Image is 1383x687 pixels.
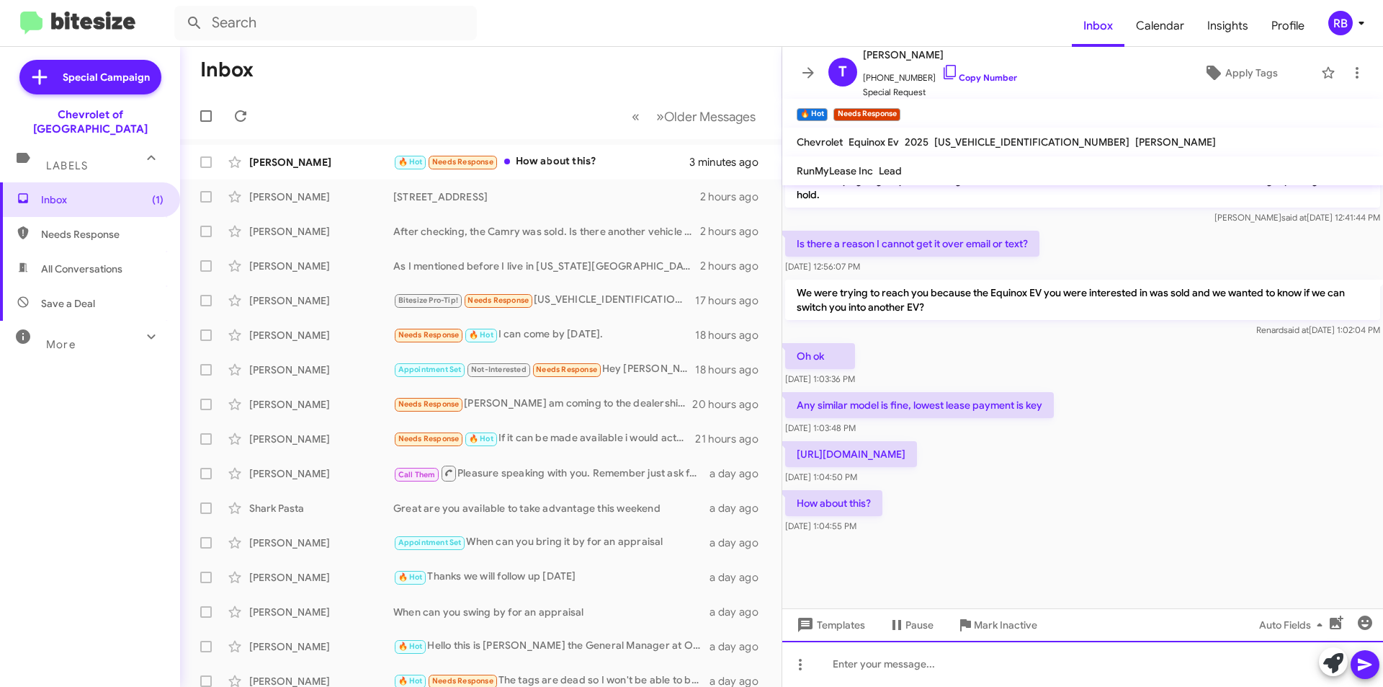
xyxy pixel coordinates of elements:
[249,259,393,273] div: [PERSON_NAME]
[700,259,770,273] div: 2 hours ago
[785,422,856,433] span: [DATE] 1:03:48 PM
[785,392,1054,418] p: Any similar model is fine, lowest lease payment is key
[1316,11,1367,35] button: RB
[249,363,393,377] div: [PERSON_NAME]
[469,434,493,443] span: 🔥 Hot
[785,167,1380,208] p: We are trying to give you a call to go over the information for the vehicle but the number we are...
[393,638,710,655] div: Hello this is [PERSON_NAME] the General Manager at Ourisman Chevrolet. I'm willing to bet we will...
[432,676,493,686] span: Needs Response
[710,605,770,619] div: a day ago
[863,63,1017,85] span: [PHONE_NUMBER]
[1248,612,1340,638] button: Auto Fields
[797,136,843,149] span: Chevrolet
[200,58,254,81] h1: Inbox
[536,365,597,374] span: Needs Response
[41,227,164,241] span: Needs Response
[1072,5,1124,47] a: Inbox
[648,102,764,131] button: Next
[398,296,458,305] span: Bitesize Pro-Tip!
[432,157,493,167] span: Needs Response
[700,190,770,204] div: 2 hours ago
[398,365,462,374] span: Appointment Set
[877,612,945,638] button: Pause
[905,136,928,149] span: 2025
[785,261,860,272] span: [DATE] 12:56:07 PM
[249,432,393,446] div: [PERSON_NAME]
[794,612,865,638] span: Templates
[695,293,770,308] div: 17 hours ago
[905,612,934,638] span: Pause
[785,280,1380,320] p: We were trying to reach you because the Equinox EV you were interested in was sold and we wanted ...
[393,569,710,585] div: Thanks we will follow up [DATE]
[249,501,393,515] div: Shark Pasta
[934,136,1129,149] span: [US_VEHICLE_IDENTIFICATION_NUMBER]
[782,612,877,638] button: Templates
[710,570,770,585] div: a day ago
[692,397,770,412] div: 20 hours ago
[393,430,695,447] div: If it can be made available i would actually prefer that
[398,434,460,443] span: Needs Response
[249,570,393,585] div: [PERSON_NAME]
[398,642,423,651] span: 🔥 Hot
[785,373,855,384] span: [DATE] 1:03:36 PM
[1225,60,1278,86] span: Apply Tags
[249,639,393,654] div: [PERSON_NAME]
[249,328,393,342] div: [PERSON_NAME]
[398,330,460,340] span: Needs Response
[393,361,695,378] div: Hey [PERSON_NAME] - I am still waiting to hear from you! Should I reach out to someone else?
[785,441,917,467] p: [URL][DOMAIN_NAME]
[863,46,1017,63] span: [PERSON_NAME]
[398,676,423,686] span: 🔥 Hot
[41,296,95,311] span: Save a Deal
[393,464,710,482] div: Pleasure speaking with you. Remember just ask for [PERSON_NAME] when you arrive.
[1281,212,1307,223] span: said at
[785,231,1039,257] p: Is there a reason I cannot get it over email or text?
[249,224,393,239] div: [PERSON_NAME]
[1260,5,1316,47] a: Profile
[710,536,770,550] div: a day ago
[1135,136,1216,149] span: [PERSON_NAME]
[695,363,770,377] div: 18 hours ago
[1196,5,1260,47] span: Insights
[398,157,423,167] span: 🔥 Hot
[785,490,882,516] p: How about this?
[249,155,393,169] div: [PERSON_NAME]
[393,396,692,412] div: [PERSON_NAME] am coming to the dealership [DATE] to hopefully buy/take the truck home! I'm curren...
[632,107,640,125] span: «
[879,164,902,177] span: Lead
[393,224,700,239] div: After checking, the Camry was sold. Is there another vehicle you would be interested in or would ...
[398,470,436,479] span: Call Them
[1166,60,1314,86] button: Apply Tags
[656,107,664,125] span: »
[838,61,847,84] span: T
[393,190,700,204] div: [STREET_ADDRESS]
[393,327,695,343] div: I can come by [DATE].
[1214,212,1380,223] span: [PERSON_NAME] [DATE] 12:41:44 PM
[1328,11,1353,35] div: RB
[785,520,856,531] span: [DATE] 1:04:55 PM
[700,224,770,239] div: 2 hours ago
[249,190,393,204] div: [PERSON_NAME]
[471,365,527,374] span: Not-Interested
[1124,5,1196,47] a: Calendar
[695,328,770,342] div: 18 hours ago
[19,60,161,94] a: Special Campaign
[152,192,164,207] span: (1)
[710,639,770,654] div: a day ago
[664,109,756,125] span: Older Messages
[249,466,393,481] div: [PERSON_NAME]
[710,501,770,515] div: a day ago
[833,108,900,121] small: Needs Response
[393,292,695,309] div: [US_VEHICLE_IDENTIFICATION_NUMBER] is my current vehicle VIN, I owe $46,990. If you can cover tha...
[41,262,122,276] span: All Conversations
[1284,324,1309,335] span: said at
[467,296,529,305] span: Needs Response
[249,397,393,412] div: [PERSON_NAME]
[393,501,710,515] div: Great are you available to take advantage this weekend
[398,572,423,582] span: 🔥 Hot
[689,155,770,169] div: 3 minutes ago
[695,432,770,446] div: 21 hours ago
